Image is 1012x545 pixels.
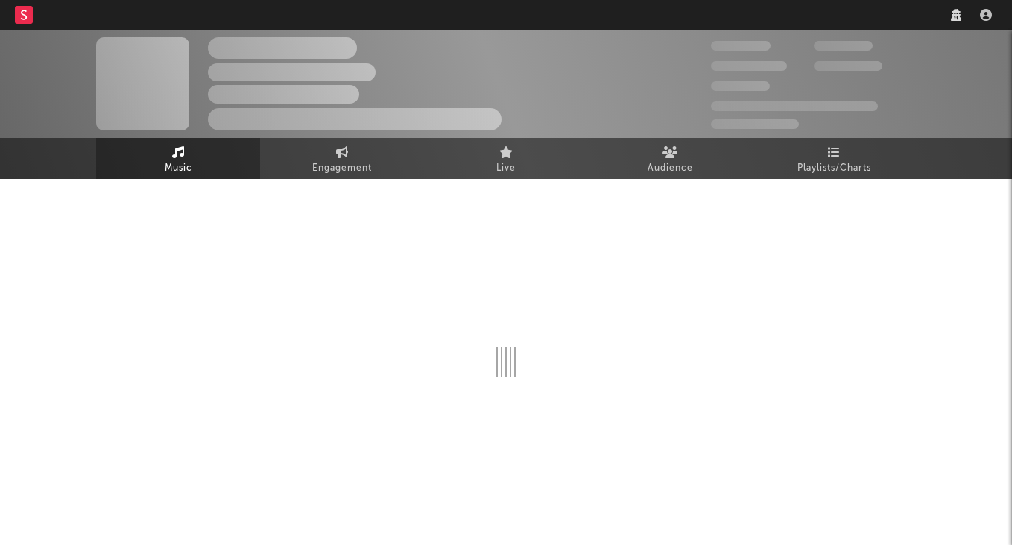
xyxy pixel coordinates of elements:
span: 1,000,000 [814,61,882,71]
span: 300,000 [711,41,771,51]
span: Jump Score: 85.0 [711,119,799,129]
span: 50,000,000 [711,61,787,71]
a: Playlists/Charts [752,138,916,179]
a: Audience [588,138,752,179]
span: 100,000 [814,41,873,51]
span: Engagement [312,160,372,177]
span: Audience [648,160,693,177]
span: 50,000,000 Monthly Listeners [711,101,878,111]
a: Live [424,138,588,179]
a: Engagement [260,138,424,179]
span: Playlists/Charts [797,160,871,177]
span: 100,000 [711,81,770,91]
a: Music [96,138,260,179]
span: Live [496,160,516,177]
span: Music [165,160,192,177]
